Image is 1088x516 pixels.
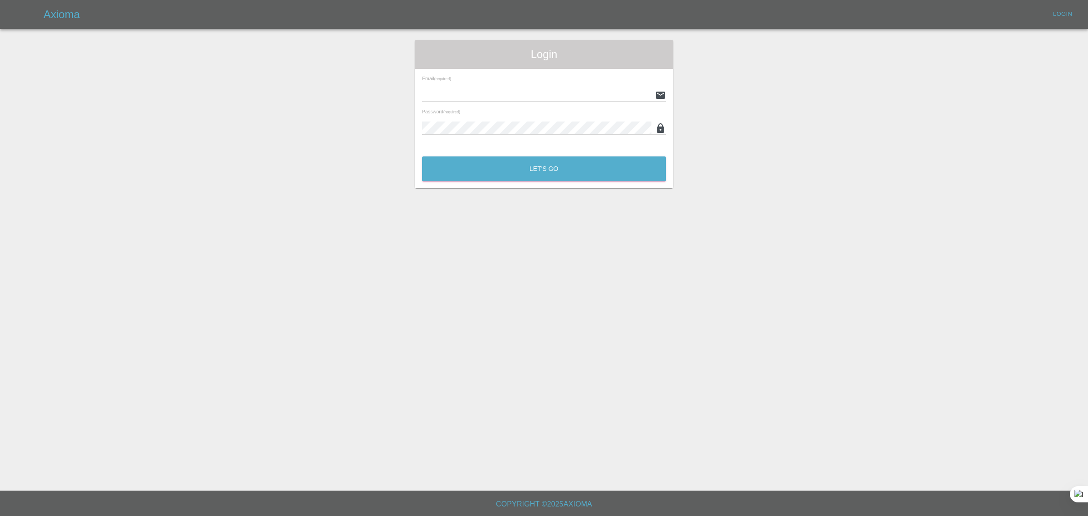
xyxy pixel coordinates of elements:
[422,156,666,181] button: Let's Go
[44,7,80,22] h5: Axioma
[7,498,1081,511] h6: Copyright © 2025 Axioma
[422,47,666,62] span: Login
[1048,7,1077,21] a: Login
[434,77,451,81] small: (required)
[422,76,451,81] span: Email
[443,110,460,114] small: (required)
[422,109,460,114] span: Password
